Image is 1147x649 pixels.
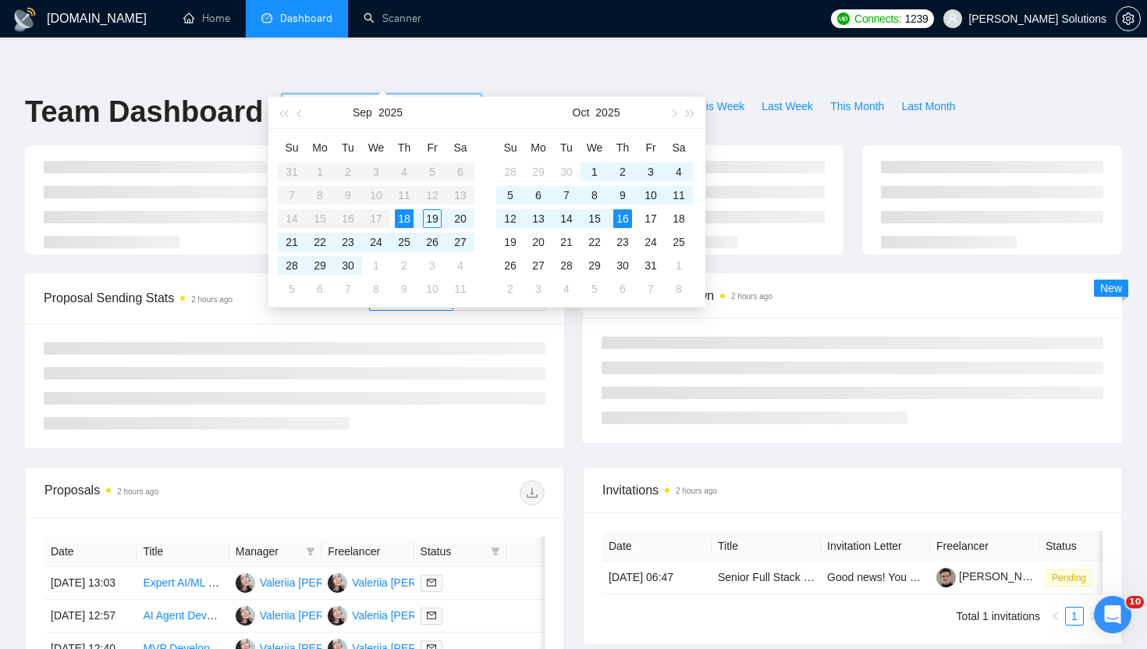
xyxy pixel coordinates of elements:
[595,97,620,128] button: 2025
[328,606,347,626] img: VR
[496,207,524,230] td: 2025-10-12
[552,230,581,254] td: 2025-10-21
[362,254,390,277] td: 2025-10-01
[602,480,1103,500] span: Invitations
[446,277,474,301] td: 2025-10-11
[496,160,524,184] td: 2025-09-28
[311,280,329,298] div: 6
[1046,571,1099,583] a: Pending
[573,97,590,128] button: Oct
[362,135,390,160] th: We
[613,209,632,228] div: 16
[830,98,884,115] span: This Month
[609,277,637,301] td: 2025-11-06
[665,207,693,230] td: 2025-10-18
[395,233,414,251] div: 25
[1094,596,1131,633] iframe: Intercom live chat
[427,611,436,620] span: mail
[957,607,1040,626] li: Total 1 invitations
[552,135,581,160] th: Tu
[585,186,604,205] div: 8
[557,162,576,181] div: 30
[328,608,481,621] a: VRValeriia [PERSON_NAME]
[585,162,604,181] div: 1
[669,233,688,251] div: 25
[278,277,306,301] td: 2025-10-05
[557,233,576,251] div: 21
[854,10,901,27] span: Connects:
[669,280,688,298] div: 8
[585,209,604,228] div: 15
[378,97,403,128] button: 2025
[236,576,389,588] a: VRValeriia [PERSON_NAME]
[352,607,481,624] div: Valeriia [PERSON_NAME]
[581,254,609,277] td: 2025-10-29
[44,288,369,308] span: Proposal Sending Stats
[44,600,137,633] td: [DATE] 12:57
[609,230,637,254] td: 2025-10-23
[418,277,446,301] td: 2025-10-10
[641,209,660,228] div: 17
[637,184,665,207] td: 2025-10-10
[446,230,474,254] td: 2025-09-27
[837,12,850,25] img: upwork-logo.png
[581,277,609,301] td: 2025-11-05
[552,207,581,230] td: 2025-10-14
[821,531,930,562] th: Invitation Letter
[552,184,581,207] td: 2025-10-07
[1084,607,1103,626] li: Next Page
[613,256,632,275] div: 30
[143,576,400,589] a: Expert AI/ML Developer for Image Enhancement Tool
[1100,282,1122,294] span: New
[321,537,414,567] th: Freelancer
[236,573,255,593] img: VR
[557,280,576,298] div: 4
[529,162,548,181] div: 29
[334,277,362,301] td: 2025-10-07
[613,233,632,251] div: 23
[501,209,520,228] div: 12
[602,562,712,594] td: [DATE] 06:47
[676,487,717,495] time: 2 hours ago
[641,186,660,205] div: 10
[1084,607,1103,626] button: right
[278,230,306,254] td: 2025-09-21
[501,233,520,251] div: 19
[367,280,385,298] div: 8
[395,280,414,298] div: 9
[901,98,955,115] span: Last Month
[529,186,548,205] div: 6
[390,135,418,160] th: Th
[282,256,301,275] div: 28
[641,162,660,181] div: 3
[236,543,300,560] span: Manager
[25,94,263,130] h1: Team Dashboard
[44,567,137,600] td: [DATE] 13:03
[613,280,632,298] div: 6
[260,607,389,624] div: Valeriia [PERSON_NAME]
[334,135,362,160] th: Tu
[936,570,1049,583] a: [PERSON_NAME]
[427,578,436,587] span: mail
[334,230,362,254] td: 2025-09-23
[423,233,442,251] div: 26
[260,574,389,591] div: Valeriia [PERSON_NAME]
[306,254,334,277] td: 2025-09-29
[423,280,442,298] div: 10
[669,162,688,181] div: 4
[306,277,334,301] td: 2025-10-06
[278,135,306,160] th: Su
[718,571,1138,583] a: Senior Full Stack Developer and lead team Needed for managing a development team.
[367,256,385,275] div: 1
[637,230,665,254] td: 2025-10-24
[451,280,470,298] div: 11
[501,162,520,181] div: 28
[930,531,1039,562] th: Freelancer
[669,256,688,275] div: 1
[602,286,1103,305] span: Scanner Breakdown
[451,256,470,275] div: 4
[364,12,421,25] a: searchScanner
[451,209,470,228] div: 20
[1046,607,1065,626] button: left
[501,186,520,205] div: 5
